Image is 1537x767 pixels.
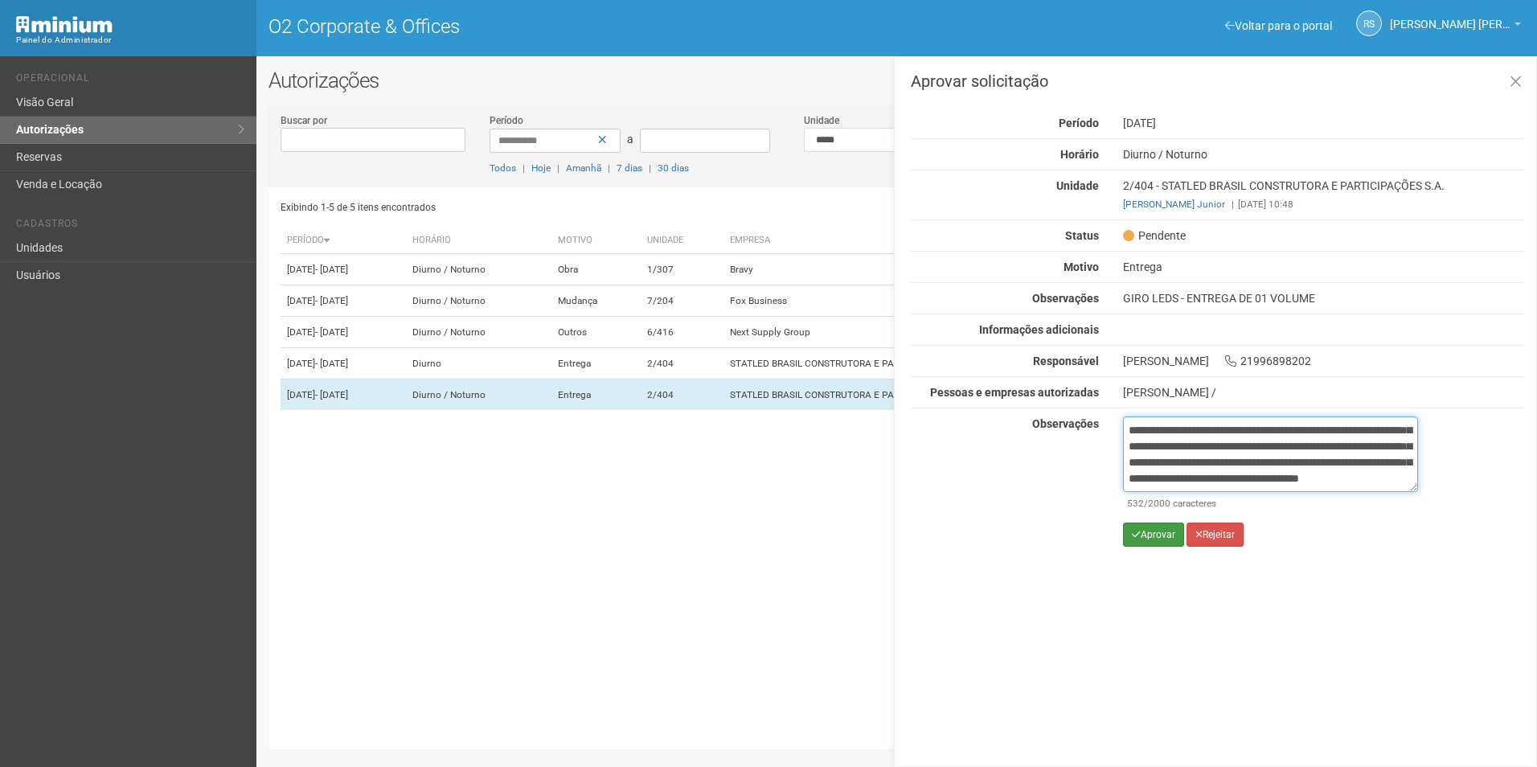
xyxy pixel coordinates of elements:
td: Diurno / Noturno [406,317,552,348]
a: [PERSON_NAME] Junior [1123,199,1225,210]
td: 2/404 [641,379,723,411]
strong: Observações [1032,292,1099,305]
h3: Aprovar solicitação [911,73,1524,89]
strong: Motivo [1064,260,1099,273]
strong: Observações [1032,417,1099,430]
div: Exibindo 1-5 de 5 itens encontrados [281,195,891,219]
label: Buscar por [281,113,327,128]
strong: Unidade [1056,179,1099,192]
td: [DATE] [281,348,406,379]
strong: Período [1059,117,1099,129]
th: Período [281,228,406,254]
img: Minium [16,16,113,33]
td: Diurno / Noturno [406,254,552,285]
span: | [557,162,559,174]
strong: Responsável [1033,355,1099,367]
td: Diurno / Noturno [406,379,552,411]
span: | [523,162,525,174]
span: - [DATE] [315,326,348,338]
td: Next Supply Group [723,317,1156,348]
label: Período [490,113,523,128]
a: 7 dias [617,162,642,174]
a: Voltar para o portal [1225,19,1332,32]
td: STATLED BRASIL CONSTRUTORA E PARTICIPAÇÕES S.A. [723,348,1156,379]
td: Entrega [551,348,640,379]
a: Hoje [531,162,551,174]
td: [DATE] [281,379,406,411]
strong: Pessoas e empresas autorizadas [930,386,1099,399]
td: [DATE] [281,317,406,348]
strong: Status [1065,229,1099,242]
td: Diurno / Noturno [406,285,552,317]
div: GIRO LEDS - ENTREGA DE 01 VOLUME [1111,291,1536,306]
div: [DATE] 10:48 [1123,197,1524,211]
span: - [DATE] [315,264,348,275]
div: Entrega [1111,260,1536,274]
a: 30 dias [658,162,689,174]
span: - [DATE] [315,389,348,400]
td: [DATE] [281,254,406,285]
button: Rejeitar [1187,523,1244,547]
label: Unidade [804,113,839,128]
div: 2/404 - STATLED BRASIL CONSTRUTORA E PARTICIPAÇÕES S.A. [1111,178,1536,211]
li: Cadastros [16,218,244,235]
span: a [627,133,633,146]
th: Motivo [551,228,640,254]
a: Fechar [1499,65,1532,100]
td: 6/416 [641,317,723,348]
th: Unidade [641,228,723,254]
td: Mudança [551,285,640,317]
li: Operacional [16,72,244,89]
span: 532 [1127,498,1144,509]
td: 1/307 [641,254,723,285]
td: Fox Business [723,285,1156,317]
h1: O2 Corporate & Offices [268,16,885,37]
span: | [649,162,651,174]
strong: Horário [1060,148,1099,161]
div: Diurno / Noturno [1111,147,1536,162]
span: - [DATE] [315,295,348,306]
a: Amanhã [566,162,601,174]
td: 7/204 [641,285,723,317]
div: /2000 caracteres [1127,496,1414,511]
td: Outros [551,317,640,348]
a: [PERSON_NAME] [PERSON_NAME] [1390,20,1521,33]
th: Horário [406,228,552,254]
span: Rayssa Soares Ribeiro [1390,2,1510,31]
span: | [1232,199,1234,210]
td: [DATE] [281,285,406,317]
td: Entrega [551,379,640,411]
div: [PERSON_NAME] / [1123,385,1524,400]
td: Diurno [406,348,552,379]
strong: Informações adicionais [979,323,1099,336]
div: [DATE] [1111,116,1536,130]
button: Aprovar [1123,523,1184,547]
td: Obra [551,254,640,285]
div: [PERSON_NAME] 21996898202 [1111,354,1536,368]
td: Bravy [723,254,1156,285]
h2: Autorizações [268,68,1525,92]
div: Painel do Administrador [16,33,244,47]
th: Empresa [723,228,1156,254]
a: Todos [490,162,516,174]
span: | [608,162,610,174]
td: 2/404 [641,348,723,379]
a: RS [1356,10,1382,36]
td: STATLED BRASIL CONSTRUTORA E PARTICIPAÇÕES S.A. [723,379,1156,411]
span: - [DATE] [315,358,348,369]
span: Pendente [1123,228,1186,243]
